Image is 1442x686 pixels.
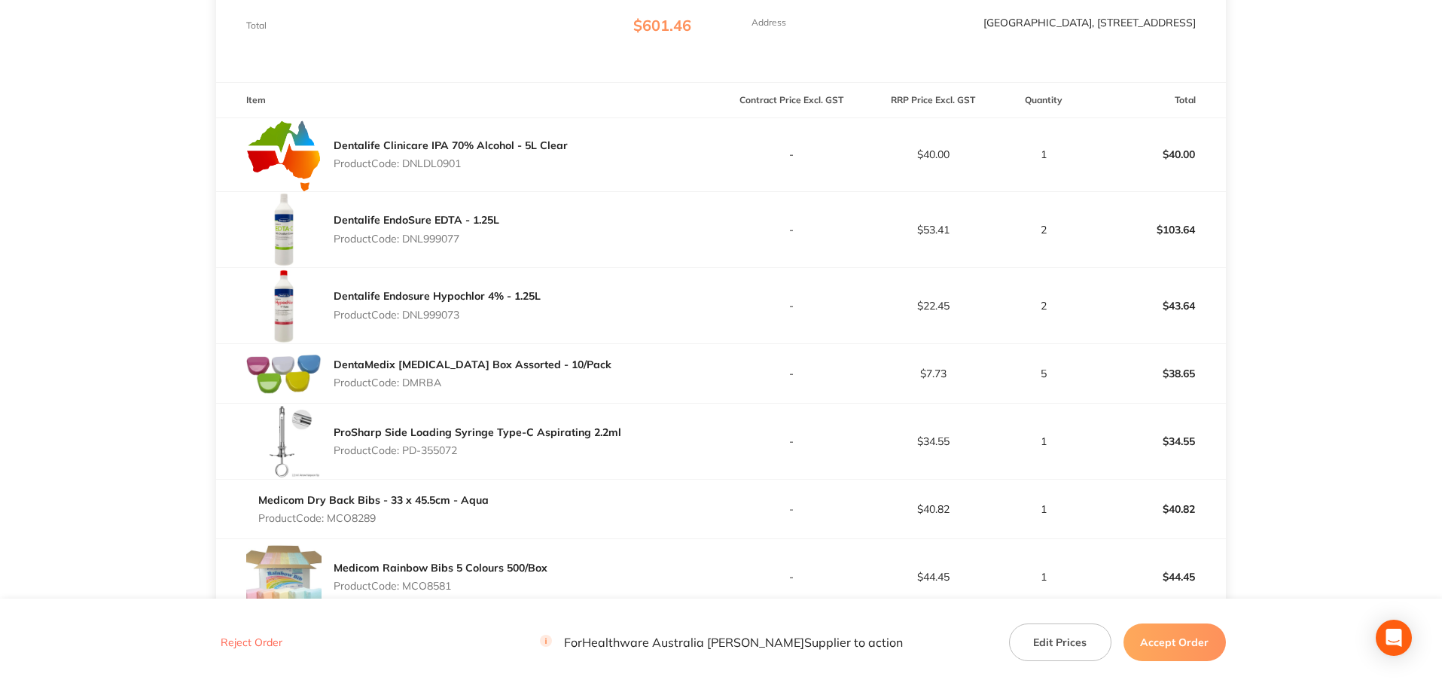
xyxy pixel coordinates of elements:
[246,404,322,479] img: ZGJxZHpjeA
[751,17,786,28] p: Address
[334,425,621,439] a: ProSharp Side Loading Syringe Type-C Aspirating 2.2ml
[863,571,1003,583] p: $44.45
[334,233,499,245] p: Product Code: DNL999077
[1085,559,1225,595] p: $44.45
[633,16,691,35] span: $601.46
[1376,620,1412,656] div: Open Intercom Messenger
[1085,423,1225,459] p: $34.55
[258,512,489,524] p: Product Code: MCO8289
[1005,503,1084,515] p: 1
[722,503,862,515] p: -
[1005,571,1084,583] p: 1
[1085,288,1225,324] p: $43.64
[1084,83,1226,118] th: Total
[246,352,322,395] img: ZGtpMncwYg
[216,636,287,650] button: Reject Order
[1005,367,1084,380] p: 5
[1123,623,1226,661] button: Accept Order
[1005,224,1084,236] p: 2
[863,300,1003,312] p: $22.45
[722,367,862,380] p: -
[334,289,541,303] a: Dentalife Endosure Hypochlor 4% - 1.25L
[334,580,547,592] p: Product Code: MCO8581
[983,17,1196,29] p: [GEOGRAPHIC_DATA], [STREET_ADDRESS]
[722,435,862,447] p: -
[1004,83,1084,118] th: Quantity
[246,118,322,191] img: cTQ0emIxZQ
[863,503,1003,515] p: $40.82
[721,83,863,118] th: Contract Price Excl. GST
[722,224,862,236] p: -
[1085,355,1225,392] p: $38.65
[863,224,1003,236] p: $53.41
[334,561,547,575] a: Medicom Rainbow Bibs 5 Colours 500/Box
[216,83,721,118] th: Item
[1085,491,1225,527] p: $40.82
[1005,435,1084,447] p: 1
[722,148,862,160] p: -
[540,636,903,650] p: For Healthware Australia [PERSON_NAME] Supplier to action
[863,148,1003,160] p: $40.00
[258,493,489,507] a: Medicom Dry Back Bibs - 33 x 45.5cm - Aqua
[863,367,1003,380] p: $7.73
[334,444,621,456] p: Product Code: PD-355072
[722,300,862,312] p: -
[1009,623,1111,661] button: Edit Prices
[246,268,322,343] img: OXlnZ2NsbA
[1005,148,1084,160] p: 1
[334,139,568,152] a: Dentalife Clinicare IPA 70% Alcohol - 5L Clear
[334,377,611,389] p: Product Code: DMRBA
[246,192,322,267] img: bmJlbjhhaA
[246,20,267,31] p: Total
[334,309,541,321] p: Product Code: DNL999073
[334,358,611,371] a: DentaMedix [MEDICAL_DATA] Box Assorted - 10/Pack
[334,157,568,169] p: Product Code: DNLDL0901
[862,83,1004,118] th: RRP Price Excl. GST
[1005,300,1084,312] p: 2
[722,571,862,583] p: -
[863,435,1003,447] p: $34.55
[334,213,499,227] a: Dentalife EndoSure EDTA - 1.25L
[246,539,322,614] img: MDFydHFvcQ
[1085,212,1225,248] p: $103.64
[1085,136,1225,172] p: $40.00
